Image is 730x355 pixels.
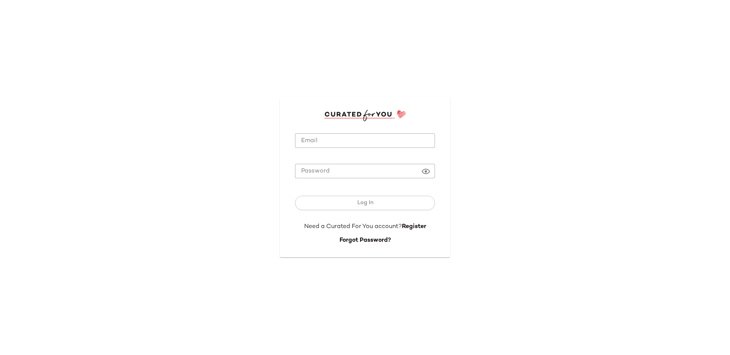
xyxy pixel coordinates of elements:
[357,200,373,206] span: Log In
[324,110,406,121] img: cfy_login_logo.DGdB1djN.svg
[340,237,391,244] a: Forgot Password?
[402,223,426,230] a: Register
[304,223,402,230] span: Need a Curated For You account?
[295,196,435,210] button: Log In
